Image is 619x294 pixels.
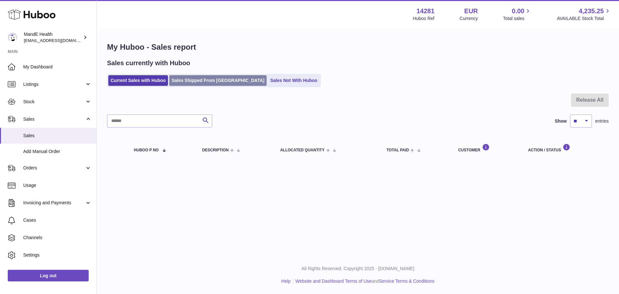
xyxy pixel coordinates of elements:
span: Settings [23,252,92,258]
span: Usage [23,182,92,188]
span: Sales [23,133,92,139]
span: Total paid [387,148,409,152]
a: 0.00 Total sales [503,7,532,22]
div: Huboo Ref [413,15,435,22]
span: Huboo P no [134,148,159,152]
a: 4,235.25 AVAILABLE Stock Total [557,7,611,22]
span: Add Manual Order [23,148,92,155]
span: My Dashboard [23,64,92,70]
span: Channels [23,235,92,241]
span: Cases [23,217,92,223]
span: Orders [23,165,85,171]
span: AVAILABLE Stock Total [557,15,611,22]
span: 0.00 [512,7,525,15]
a: Service Terms & Conditions [379,279,435,284]
h1: My Huboo - Sales report [107,42,609,52]
a: Sales Shipped From [GEOGRAPHIC_DATA] [169,75,267,86]
h2: Sales currently with Huboo [107,59,190,67]
label: Show [555,118,567,124]
span: [EMAIL_ADDRESS][DOMAIN_NAME] [24,38,95,43]
a: Website and Dashboard Terms of Use [295,279,371,284]
span: Listings [23,81,85,87]
a: Help [281,279,291,284]
span: 4,235.25 [579,7,604,15]
strong: 14281 [417,7,435,15]
span: Stock [23,99,85,105]
a: Sales Not With Huboo [268,75,319,86]
span: entries [595,118,609,124]
span: Description [202,148,229,152]
div: Customer [458,144,515,152]
span: Invoicing and Payments [23,200,85,206]
span: Total sales [503,15,532,22]
div: MandE Health [24,31,82,44]
p: All Rights Reserved. Copyright 2025 - [DOMAIN_NAME] [102,266,614,272]
a: Log out [8,270,89,281]
a: Current Sales with Huboo [108,75,168,86]
span: ALLOCATED Quantity [280,148,325,152]
div: Currency [460,15,478,22]
li: and [293,278,434,284]
span: Sales [23,116,85,122]
div: Action / Status [528,144,602,152]
strong: EUR [464,7,478,15]
img: internalAdmin-14281@internal.huboo.com [8,33,17,42]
